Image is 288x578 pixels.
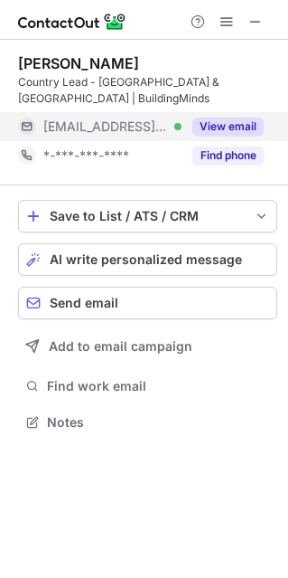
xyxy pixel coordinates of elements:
[192,118,264,136] button: Reveal Button
[192,147,264,165] button: Reveal Button
[18,11,126,33] img: ContactOut v5.3.10
[18,287,277,319] button: Send email
[18,374,277,399] button: Find work email
[18,243,277,276] button: AI write personalized message
[50,252,242,267] span: AI write personalized message
[18,410,277,435] button: Notes
[18,330,277,363] button: Add to email campaign
[18,74,277,107] div: Country Lead - [GEOGRAPHIC_DATA] & [GEOGRAPHIC_DATA] | BuildingMinds
[49,339,192,354] span: Add to email campaign
[47,378,270,394] span: Find work email
[18,200,277,232] button: save-profile-one-click
[47,414,270,431] span: Notes
[18,54,139,72] div: [PERSON_NAME]
[50,209,246,223] div: Save to List / ATS / CRM
[50,296,118,310] span: Send email
[43,118,168,135] span: [EMAIL_ADDRESS][DOMAIN_NAME]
